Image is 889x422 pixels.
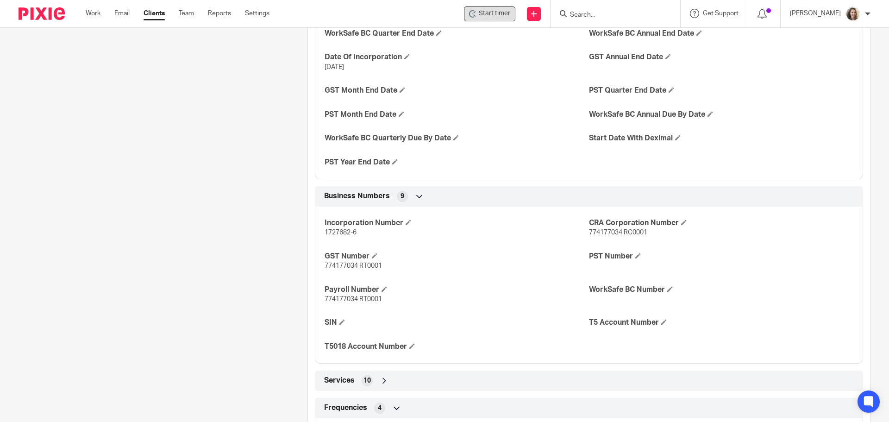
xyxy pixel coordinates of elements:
span: 1727682-6 [325,229,357,236]
h4: Date Of Incorporation [325,52,589,62]
img: IMG_7896.JPG [845,6,860,21]
h4: T5 Account Number [589,318,853,328]
h4: T5018 Account Number [325,342,589,352]
p: [PERSON_NAME] [790,9,841,18]
h4: GST Month End Date [325,86,589,95]
span: [DATE] [325,64,344,70]
h4: Start Date With Deximal [589,133,853,143]
span: Services [324,376,355,385]
span: Business Numbers [324,191,390,201]
span: 774177034 RT0001 [325,263,382,269]
h4: WorkSafe BC Quarterly Due By Date [325,133,589,143]
a: Email [114,9,130,18]
h4: WorkSafe BC Number [589,285,853,295]
a: Team [179,9,194,18]
img: Pixie [19,7,65,20]
h4: WorkSafe BC Annual Due By Date [589,110,853,120]
h4: SIN [325,318,589,328]
span: Frequencies [324,403,367,413]
h4: WorkSafe BC Quarter End Date [325,29,589,38]
span: 4 [378,403,382,413]
input: Search [569,11,652,19]
a: Clients [144,9,165,18]
h4: Payroll Number [325,285,589,295]
h4: GST Number [325,252,589,261]
h4: WorkSafe BC Annual End Date [589,29,853,38]
div: Nichole Pereira [464,6,515,21]
h4: Incorporation Number [325,218,589,228]
h4: PST Quarter End Date [589,86,853,95]
span: 9 [401,192,404,201]
h4: CRA Corporation Number [589,218,853,228]
span: 10 [363,376,371,385]
a: Settings [245,9,269,18]
h4: PST Month End Date [325,110,589,120]
h4: PST Number [589,252,853,261]
span: Start timer [479,9,510,19]
a: Work [86,9,100,18]
span: Get Support [703,10,739,17]
h4: PST Year End Date [325,157,589,167]
a: Reports [208,9,231,18]
span: 774177034 RC0001 [589,229,647,236]
span: 774177034 RT0001 [325,296,382,302]
h4: GST Annual End Date [589,52,853,62]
